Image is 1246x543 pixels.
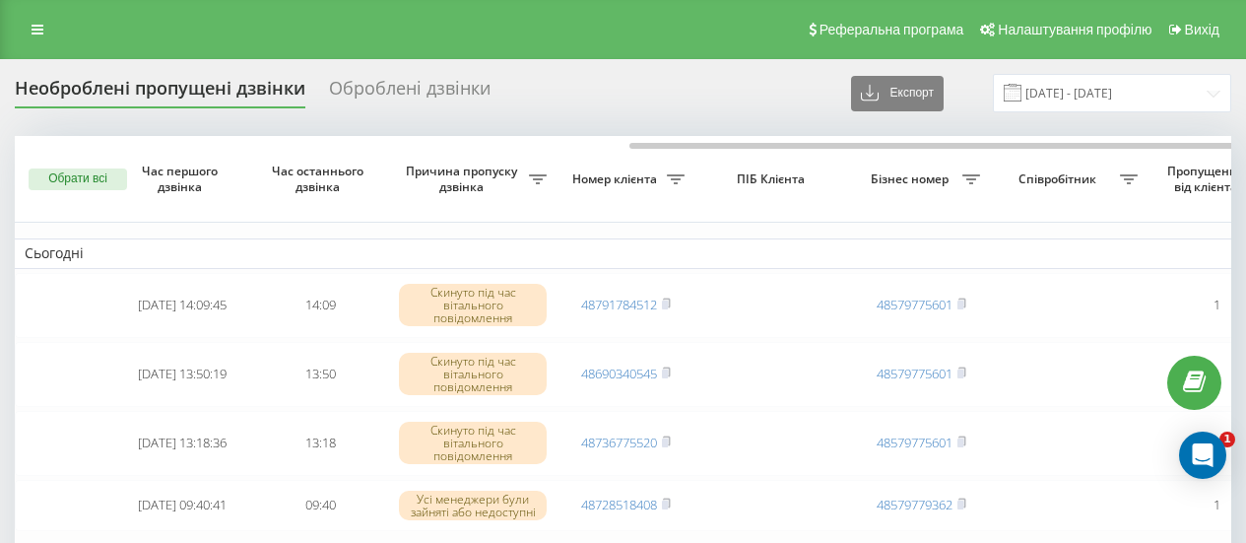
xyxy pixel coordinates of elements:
[113,342,251,407] td: [DATE] 13:50:19
[251,411,389,476] td: 13:18
[877,496,952,513] a: 48579779362
[581,296,657,313] a: 48791784512
[113,480,251,532] td: [DATE] 09:40:41
[581,496,657,513] a: 48728518408
[129,164,235,194] span: Час першого дзвінка
[566,171,667,187] span: Номер клієнта
[581,365,657,382] a: 48690340545
[251,273,389,338] td: 14:09
[1179,432,1226,479] div: Open Intercom Messenger
[877,296,952,313] a: 48579775601
[29,169,127,190] button: Обрати всі
[15,78,305,108] div: Необроблені пропущені дзвінки
[1219,432,1235,447] span: 1
[113,273,251,338] td: [DATE] 14:09:45
[1000,171,1120,187] span: Співробітник
[581,434,657,451] a: 48736775520
[877,365,952,382] a: 48579775601
[851,76,944,111] button: Експорт
[251,480,389,532] td: 09:40
[399,422,547,465] div: Скинуто під час вітального повідомлення
[1185,22,1219,37] span: Вихід
[329,78,491,108] div: Оброблені дзвінки
[399,353,547,396] div: Скинуто під час вітального повідомлення
[399,284,547,327] div: Скинуто під час вітального повідомлення
[862,171,962,187] span: Бізнес номер
[820,22,964,37] span: Реферальна програма
[877,434,952,451] a: 48579775601
[711,171,835,187] span: ПІБ Клієнта
[113,411,251,476] td: [DATE] 13:18:36
[267,164,373,194] span: Час останнього дзвінка
[399,491,547,520] div: Усі менеджери були зайняті або недоступні
[998,22,1151,37] span: Налаштування профілю
[251,342,389,407] td: 13:50
[399,164,529,194] span: Причина пропуску дзвінка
